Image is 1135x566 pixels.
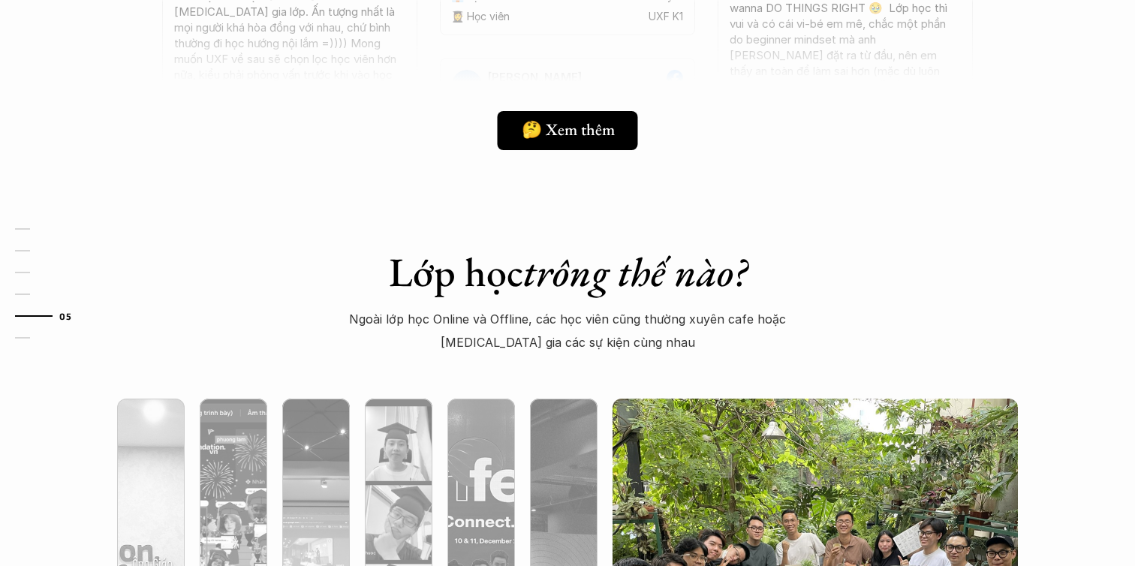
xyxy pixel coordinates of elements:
h5: 🤔 Xem thêm [522,120,615,140]
a: 🤔 Xem thêm [498,111,638,150]
h1: Lớp học [306,248,829,297]
em: trông thế nào? [523,245,747,298]
a: 05 [15,307,86,325]
strong: 05 [59,310,71,321]
p: Ngoài lớp học Online và Offline, các học viên cũng thường xuyên cafe hoặc [MEDICAL_DATA] gia các ... [339,308,796,354]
